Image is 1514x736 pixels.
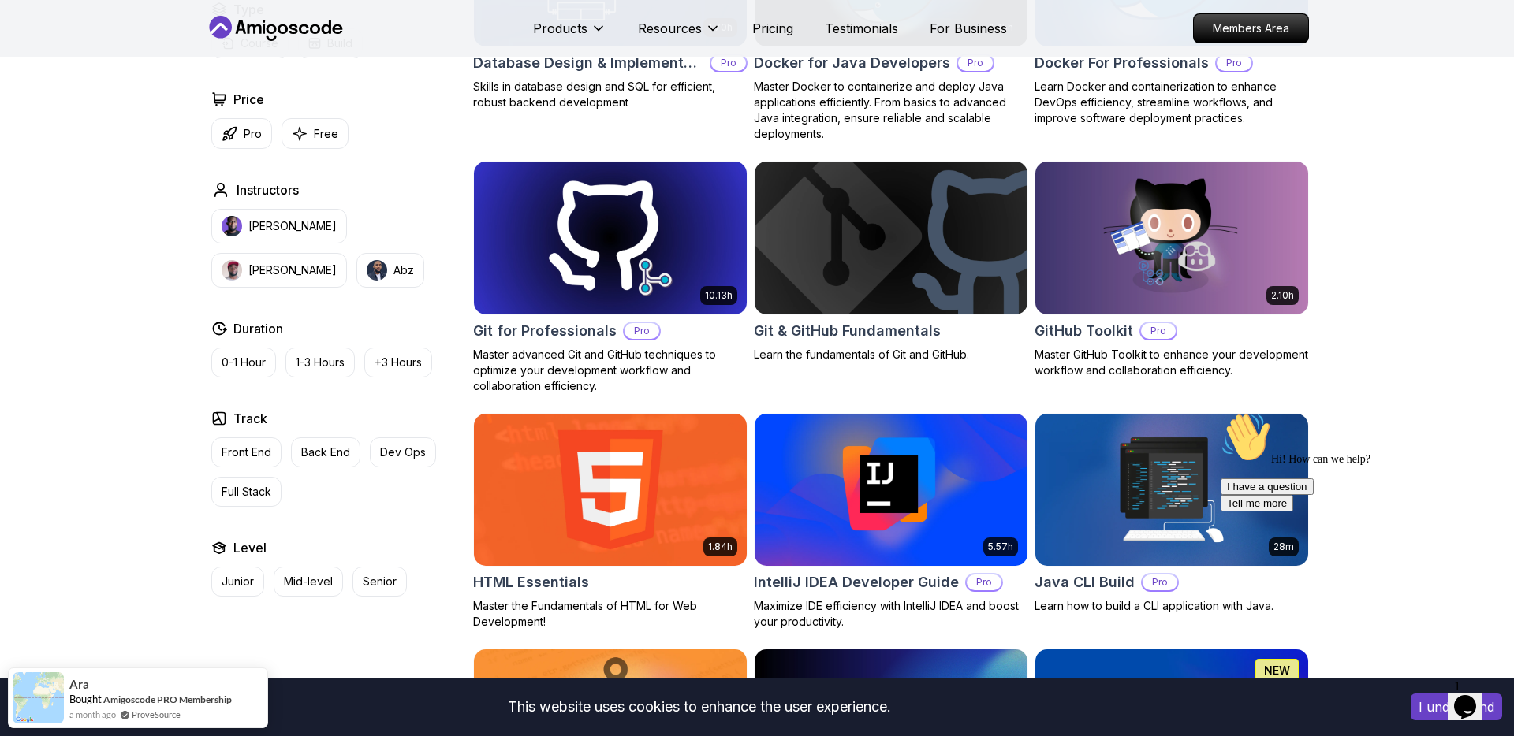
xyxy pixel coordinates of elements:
p: Abz [393,262,414,278]
h2: GitHub Toolkit [1035,320,1133,342]
h2: HTML Essentials [473,571,589,593]
h2: Track [233,409,267,428]
h2: Docker For Professionals [1035,52,1209,74]
h2: Java CLI Build [1035,571,1135,593]
h2: Git & GitHub Fundamentals [754,320,941,342]
h2: Instructors [237,180,299,199]
button: instructor imgAbz [356,253,424,288]
p: Pro [1143,574,1177,590]
button: +3 Hours [364,348,432,377]
img: instructor img [222,260,242,281]
button: I have a question [6,72,99,89]
a: Members Area [1193,13,1309,43]
button: Free [282,118,349,149]
p: Members Area [1194,14,1308,43]
button: 1-3 Hours [285,348,355,377]
p: Skills in database design and SQL for efficient, robust backend development [473,79,748,110]
p: NEW [1264,663,1290,678]
button: Back End [291,437,360,467]
p: 0-1 Hour [222,355,266,370]
img: HTML Essentials card [474,414,747,567]
p: Learn Docker and containerization to enhance DevOps efficiency, streamline workflows, and improve... [1035,79,1309,126]
a: For Business [930,19,1007,38]
button: Pro [211,118,272,149]
img: instructor img [222,216,242,236]
div: 👋Hi! How can we help?I have a questionTell me more [6,6,290,106]
p: [PERSON_NAME] [248,218,337,234]
img: Java CLI Build card [1035,414,1308,567]
p: Pro [1217,55,1251,71]
button: Junior [211,567,264,597]
button: Senior [352,567,407,597]
img: provesource social proof notification image [13,672,64,723]
a: Git for Professionals card10.13hGit for ProfessionalsProMaster advanced Git and GitHub techniques... [473,161,748,394]
img: IntelliJ IDEA Developer Guide card [755,414,1027,567]
h2: Duration [233,319,283,338]
p: Products [533,19,587,38]
p: Pro [1141,323,1176,339]
p: Full Stack [222,484,271,500]
button: Full Stack [211,477,282,507]
p: Master GitHub Toolkit to enhance your development workflow and collaboration efficiency. [1035,347,1309,378]
button: Resources [638,19,721,50]
p: 1-3 Hours [296,355,345,370]
h2: Price [233,90,264,109]
img: Git & GitHub Fundamentals card [755,162,1027,314]
p: Senior [363,574,397,589]
a: Testimonials [825,19,898,38]
p: Back End [301,444,350,460]
img: :wave: [6,6,57,57]
p: Free [314,126,338,142]
button: Tell me more [6,89,79,106]
span: Ara [69,678,89,691]
a: IntelliJ IDEA Developer Guide card5.57hIntelliJ IDEA Developer GuideProMaximize IDE efficiency wi... [754,413,1028,630]
h2: Level [233,538,267,557]
h2: IntelliJ IDEA Developer Guide [754,571,959,593]
p: Master the Fundamentals of HTML for Web Development! [473,598,748,630]
button: Mid-level [274,567,343,597]
p: Pro [244,126,262,142]
span: Hi! How can we help? [6,47,156,59]
button: Dev Ops [370,437,436,467]
img: Git for Professionals card [474,162,747,314]
a: GitHub Toolkit card2.10hGitHub ToolkitProMaster GitHub Toolkit to enhance your development workfl... [1035,161,1309,378]
p: Pro [967,574,1001,590]
p: Pro [958,55,993,71]
a: ProveSource [132,708,181,721]
p: 2.10h [1271,289,1294,302]
p: Pro [711,55,746,71]
iframe: chat widget [1448,673,1498,720]
p: [PERSON_NAME] [248,262,337,278]
h2: Database Design & Implementation [473,52,703,74]
span: a month ago [69,708,116,721]
p: Master Docker to containerize and deploy Java applications efficiently. From basics to advanced J... [754,79,1028,142]
h2: Docker for Java Developers [754,52,950,74]
p: +3 Hours [375,355,422,370]
p: Mid-level [284,574,333,589]
p: 1.84h [708,541,733,553]
iframe: chat widget [1214,406,1498,665]
p: Master advanced Git and GitHub techniques to optimize your development workflow and collaboration... [473,347,748,394]
img: instructor img [367,260,387,281]
a: Java CLI Build card28mJava CLI BuildProLearn how to build a CLI application with Java. [1035,413,1309,615]
a: Git & GitHub Fundamentals cardGit & GitHub FundamentalsLearn the fundamentals of Git and GitHub. [754,161,1028,362]
a: Pricing [752,19,793,38]
p: Junior [222,574,254,589]
p: Learn the fundamentals of Git and GitHub. [754,347,1028,362]
p: Dev Ops [380,444,426,460]
p: Maximize IDE efficiency with IntelliJ IDEA and boost your productivity. [754,598,1028,630]
p: Front End [222,444,271,460]
span: Bought [69,693,102,705]
p: Pro [625,323,659,339]
img: GitHub Toolkit card [1028,158,1314,318]
button: Products [533,19,606,50]
p: Resources [638,19,702,38]
button: instructor img[PERSON_NAME] [211,209,347,243]
p: Learn how to build a CLI application with Java. [1035,598,1309,614]
h2: Git for Professionals [473,320,617,342]
button: Accept cookies [1411,693,1502,720]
